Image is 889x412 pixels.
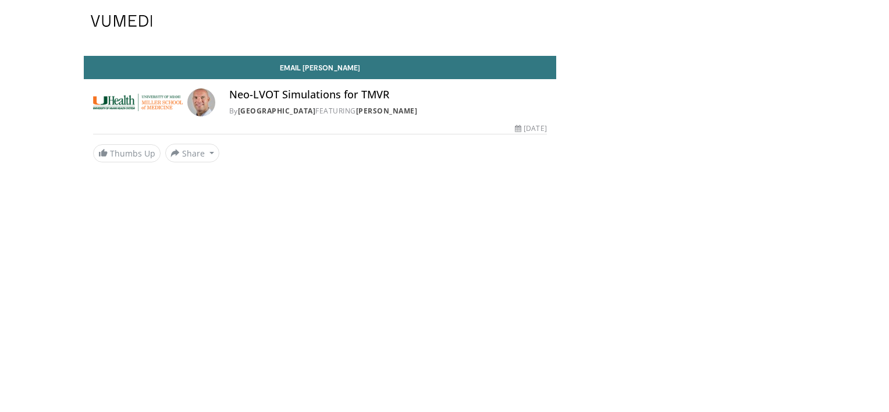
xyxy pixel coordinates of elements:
a: [GEOGRAPHIC_DATA] [238,106,316,116]
img: University of Miami [93,88,183,116]
img: Avatar [187,88,215,116]
a: Thumbs Up [93,144,161,162]
a: Email [PERSON_NAME] [84,56,556,79]
div: [DATE] [515,123,546,134]
h4: Neo-LVOT Simulations for TMVR [229,88,547,101]
button: Share [165,144,219,162]
img: VuMedi Logo [91,15,152,27]
div: By FEATURING [229,106,547,116]
a: [PERSON_NAME] [356,106,418,116]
